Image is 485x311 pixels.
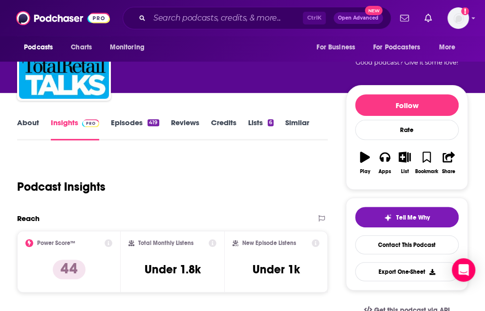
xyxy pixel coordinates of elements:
div: 6 [268,119,274,126]
button: tell me why sparkleTell Me Why [355,207,459,227]
img: Podchaser Pro [82,119,99,127]
img: Podchaser - Follow, Share and Rate Podcasts [16,9,110,27]
a: Show notifications dropdown [421,10,436,26]
button: open menu [432,38,468,57]
button: open menu [17,38,65,57]
h2: Power Score™ [37,240,75,246]
span: New [365,6,382,15]
h2: Total Monthly Listens [138,240,193,246]
p: 44 [53,260,85,279]
span: For Podcasters [373,41,420,54]
h3: Under 1.8k [145,262,201,277]
span: For Business [316,41,355,54]
button: Bookmark [415,145,439,180]
button: List [395,145,415,180]
button: Show profile menu [447,7,469,29]
button: Export One-Sheet [355,262,459,281]
span: Open Advanced [338,16,379,21]
a: About [17,118,39,140]
span: Good podcast? Give it some love! [356,59,458,66]
button: open menu [310,38,367,57]
a: Charts [64,38,98,57]
a: Contact This Podcast [355,235,459,254]
h2: New Episode Listens [242,240,296,246]
span: Charts [71,41,92,54]
a: Credits [211,118,236,140]
div: List [401,169,409,175]
input: Search podcasts, credits, & more... [149,10,303,26]
button: Follow [355,94,459,116]
h3: Under 1k [252,262,299,277]
button: Open AdvancedNew [334,12,383,24]
span: Monitoring [109,41,144,54]
svg: Add a profile image [461,7,469,15]
span: Logged in as veronica.smith [447,7,469,29]
img: tell me why sparkle [384,214,392,222]
a: Episodes419 [111,118,159,140]
div: Rate [355,120,459,140]
div: Bookmark [415,169,438,175]
div: Apps [379,169,391,175]
img: User Profile [447,7,469,29]
span: Ctrl K [303,12,326,24]
a: Similar [285,118,309,140]
span: Podcasts [24,41,53,54]
a: InsightsPodchaser Pro [51,118,99,140]
span: Tell Me Why [396,214,429,222]
span: More [439,41,456,54]
button: open menu [367,38,434,57]
a: Lists6 [248,118,274,140]
div: Search podcasts, credits, & more... [123,7,391,29]
div: Open Intercom Messenger [452,258,475,282]
h1: Podcast Insights [17,179,105,194]
div: Share [442,169,455,175]
div: Play [360,169,370,175]
button: Play [355,145,375,180]
button: open menu [103,38,157,57]
a: Show notifications dropdown [396,10,413,26]
div: 419 [148,119,159,126]
button: Apps [375,145,395,180]
a: Reviews [171,118,199,140]
button: Share [439,145,459,180]
h2: Reach [17,214,40,223]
